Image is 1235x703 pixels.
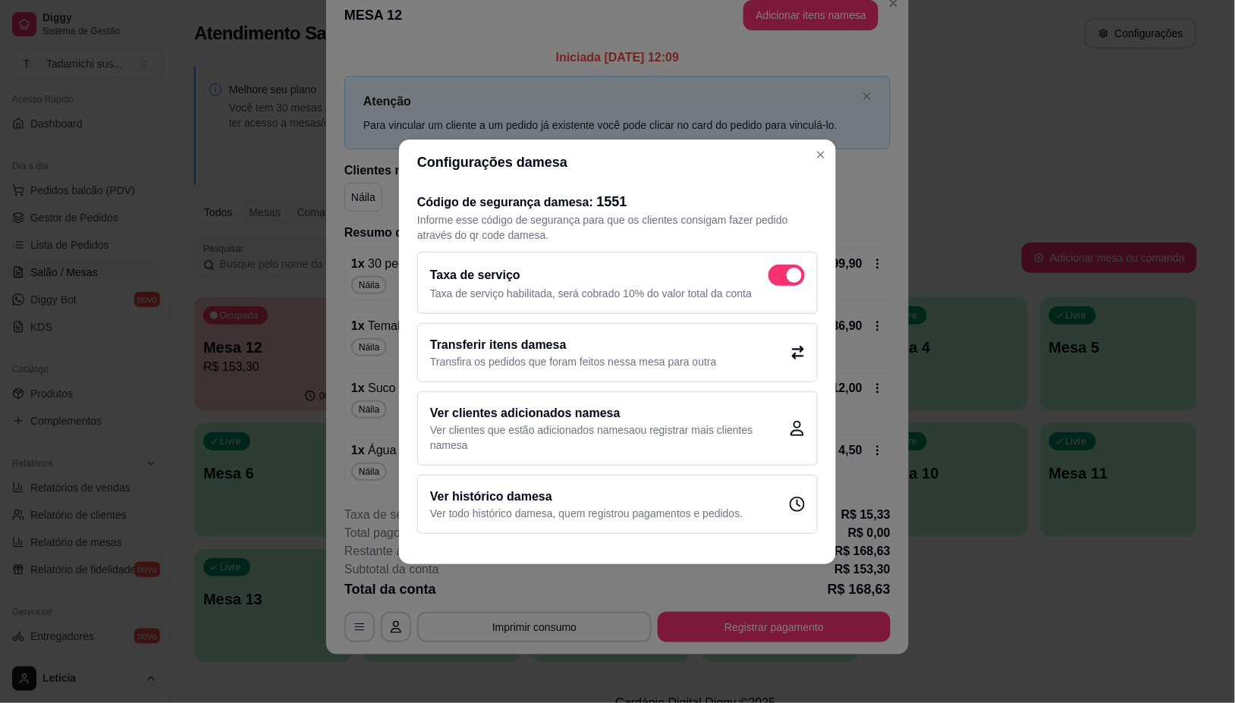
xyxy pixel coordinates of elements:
h2: Código de segurança da mesa : [417,191,818,212]
h2: Ver clientes adicionados na mesa [430,404,790,422]
p: Ver clientes que estão adicionados na mesa ou registrar mais clientes na mesa [430,422,790,453]
header: Configurações da mesa [399,140,836,185]
p: Taxa de serviço habilitada, será cobrado 10% do valor total da conta [430,286,805,301]
p: Ver todo histórico da mesa , quem registrou pagamentos e pedidos. [430,506,743,521]
p: Transfira os pedidos que foram feitos nessa mesa para outra [430,354,717,369]
h2: Ver histórico da mesa [430,488,743,506]
h2: Transferir itens da mesa [430,336,717,354]
p: Informe esse código de segurança para que os clientes consigam fazer pedido através do qr code da... [417,212,818,243]
button: Close [809,143,833,167]
h2: Taxa de serviço [430,266,520,284]
span: 1551 [597,194,627,209]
